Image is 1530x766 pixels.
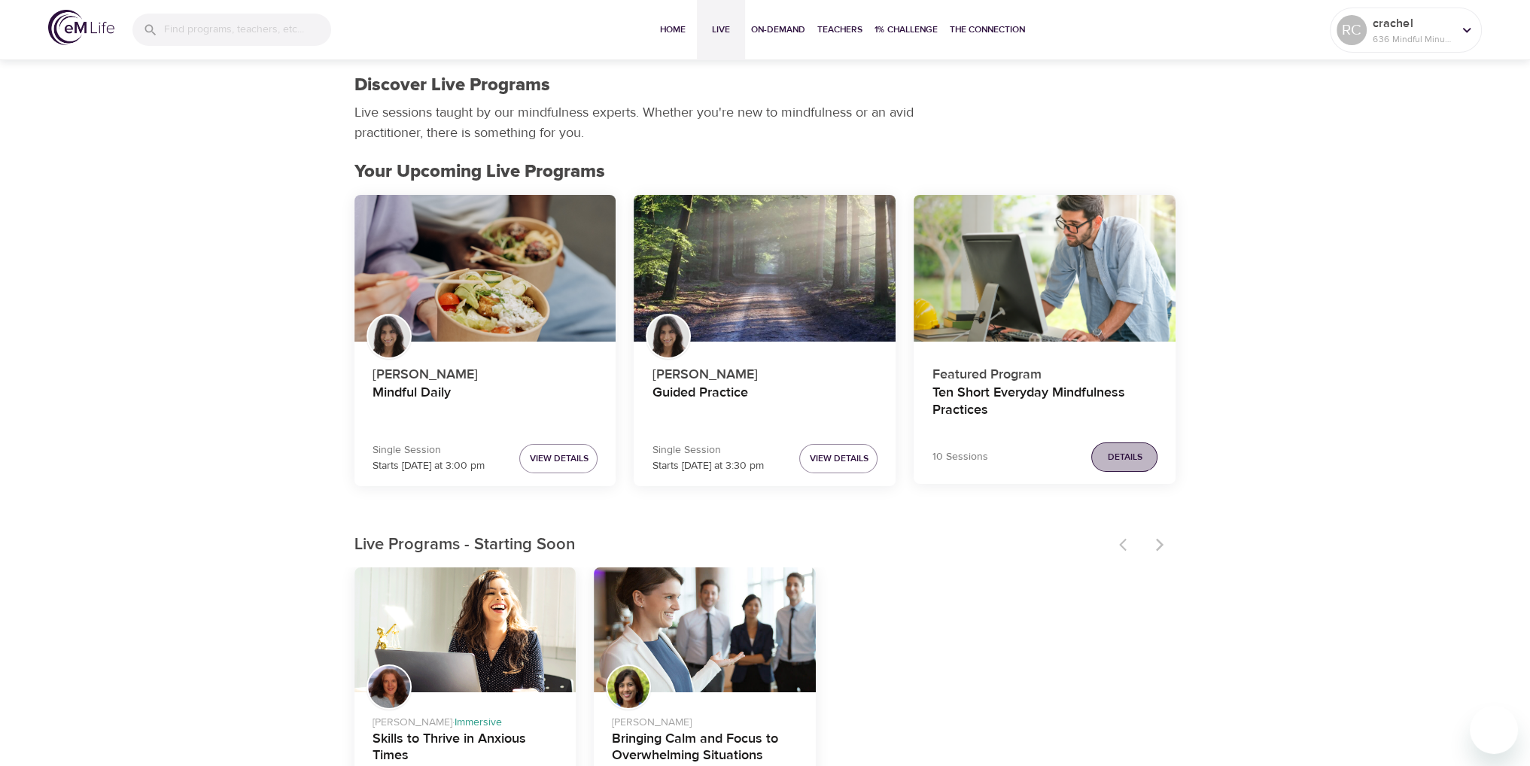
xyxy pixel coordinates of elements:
p: Live sessions taught by our mindfulness experts. Whether you're new to mindfulness or an avid pra... [354,102,919,143]
p: Single Session [373,442,485,458]
span: View Details [529,451,588,467]
p: Starts [DATE] at 3:30 pm [652,458,763,474]
p: [PERSON_NAME] [652,358,878,385]
button: Ten Short Everyday Mindfulness Practices [914,195,1176,342]
p: 10 Sessions [932,449,987,465]
span: 1% Challenge [875,22,938,38]
button: Mindful Daily [354,195,616,342]
p: 636 Mindful Minutes [1373,32,1452,46]
h1: Discover Live Programs [354,74,550,96]
button: View Details [519,444,598,473]
p: Single Session [652,442,763,458]
h4: Mindful Daily [373,385,598,421]
div: RC [1337,15,1367,45]
span: The Connection [950,22,1025,38]
button: Details [1091,442,1157,472]
h4: Ten Short Everyday Mindfulness Practices [932,385,1157,421]
img: logo [48,10,114,45]
span: Details [1107,449,1142,465]
button: Skills to Thrive in Anxious Times [354,567,576,692]
span: Home [655,22,691,38]
p: [PERSON_NAME] [612,709,798,731]
span: Live [703,22,739,38]
p: Featured Program [932,358,1157,385]
p: Starts [DATE] at 3:00 pm [373,458,485,474]
h4: Guided Practice [652,385,878,421]
button: Guided Practice [634,195,896,342]
p: crachel [1373,14,1452,32]
span: Immersive [455,716,502,729]
h2: Your Upcoming Live Programs [354,161,1176,183]
button: View Details [799,444,878,473]
span: Teachers [817,22,862,38]
span: On-Demand [751,22,805,38]
iframe: Button to launch messaging window [1470,706,1518,754]
p: Live Programs - Starting Soon [354,533,1110,558]
span: View Details [809,451,868,467]
p: [PERSON_NAME] · [373,709,558,731]
input: Find programs, teachers, etc... [164,14,331,46]
button: Bringing Calm and Focus to Overwhelming Situations [594,567,816,692]
p: [PERSON_NAME] [373,358,598,385]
